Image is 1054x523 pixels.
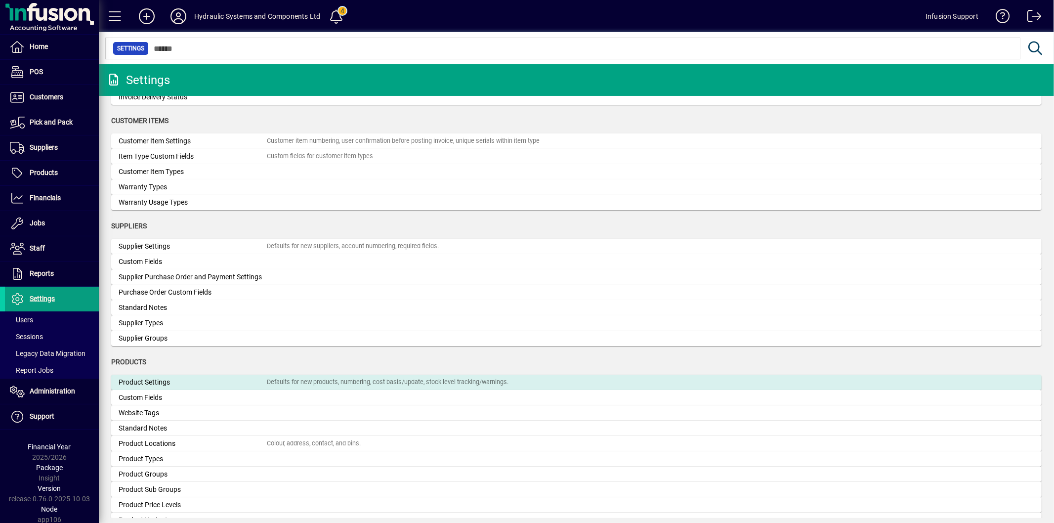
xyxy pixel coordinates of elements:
[111,285,1042,300] a: Purchase Order Custom Fields
[111,375,1042,390] a: Product SettingsDefaults for new products, numbering, cost basis/update, stock level tracking/war...
[111,390,1042,405] a: Custom Fields
[119,500,267,510] div: Product Price Levels
[119,392,267,403] div: Custom Fields
[119,272,267,282] div: Supplier Purchase Order and Payment Settings
[5,236,99,261] a: Staff
[111,451,1042,467] a: Product Types
[10,366,53,374] span: Report Jobs
[111,222,147,230] span: Suppliers
[119,167,267,177] div: Customer Item Types
[5,379,99,404] a: Administration
[119,484,267,495] div: Product Sub Groups
[5,261,99,286] a: Reports
[30,93,63,101] span: Customers
[119,257,267,267] div: Custom Fields
[28,443,71,451] span: Financial Year
[119,408,267,418] div: Website Tags
[119,423,267,434] div: Standard Notes
[111,467,1042,482] a: Product Groups
[111,358,146,366] span: Products
[5,110,99,135] a: Pick and Pack
[119,438,267,449] div: Product Locations
[926,8,978,24] div: Infusion Support
[111,315,1042,331] a: Supplier Types
[30,412,54,420] span: Support
[30,244,45,252] span: Staff
[111,405,1042,421] a: Website Tags
[111,421,1042,436] a: Standard Notes
[111,195,1042,210] a: Warranty Usage Types
[5,404,99,429] a: Support
[111,482,1042,497] a: Product Sub Groups
[111,497,1042,513] a: Product Price Levels
[267,242,439,251] div: Defaults for new suppliers, account numbering, required fields.
[267,378,508,387] div: Defaults for new products, numbering, cost basis/update, stock level tracking/warnings.
[119,197,267,208] div: Warranty Usage Types
[111,149,1042,164] a: Item Type Custom FieldsCustom fields for customer item types
[119,318,267,328] div: Supplier Types
[30,387,75,395] span: Administration
[988,2,1010,34] a: Knowledge Base
[267,136,540,146] div: Customer item numbering, user confirmation before posting invoice, unique serials within item type
[30,194,61,202] span: Financials
[30,295,55,303] span: Settings
[36,464,63,472] span: Package
[111,179,1042,195] a: Warranty Types
[5,35,99,59] a: Home
[119,377,267,388] div: Product Settings
[119,454,267,464] div: Product Types
[111,436,1042,451] a: Product LocationsColour, address, contact, and bins.
[5,60,99,85] a: POS
[106,72,170,88] div: Settings
[30,118,73,126] span: Pick and Pack
[30,269,54,277] span: Reports
[111,331,1042,346] a: Supplier Groups
[30,169,58,176] span: Products
[111,254,1042,269] a: Custom Fields
[111,269,1042,285] a: Supplier Purchase Order and Payment Settings
[111,133,1042,149] a: Customer Item SettingsCustomer item numbering, user confirmation before posting invoice, unique s...
[5,362,99,379] a: Report Jobs
[131,7,163,25] button: Add
[119,303,267,313] div: Standard Notes
[5,135,99,160] a: Suppliers
[5,211,99,236] a: Jobs
[117,44,144,53] span: Settings
[111,300,1042,315] a: Standard Notes
[119,333,267,344] div: Supplier Groups
[111,89,1042,105] a: Invoice Delivery Status
[42,505,58,513] span: Node
[111,164,1042,179] a: Customer Item Types
[5,311,99,328] a: Users
[30,68,43,76] span: POS
[119,92,267,102] div: Invoice Delivery Status
[5,186,99,211] a: Financials
[38,484,61,492] span: Version
[111,239,1042,254] a: Supplier SettingsDefaults for new suppliers, account numbering, required fields.
[119,287,267,298] div: Purchase Order Custom Fields
[111,117,169,125] span: Customer Items
[163,7,194,25] button: Profile
[30,219,45,227] span: Jobs
[267,152,373,161] div: Custom fields for customer item types
[119,241,267,252] div: Supplier Settings
[1020,2,1042,34] a: Logout
[194,8,320,24] div: Hydraulic Systems and Components Ltd
[5,345,99,362] a: Legacy Data Migration
[5,85,99,110] a: Customers
[119,151,267,162] div: Item Type Custom Fields
[267,439,361,448] div: Colour, address, contact, and bins.
[5,161,99,185] a: Products
[119,469,267,479] div: Product Groups
[10,316,33,324] span: Users
[10,349,85,357] span: Legacy Data Migration
[30,43,48,50] span: Home
[5,328,99,345] a: Sessions
[119,136,267,146] div: Customer Item Settings
[10,333,43,341] span: Sessions
[119,182,267,192] div: Warranty Types
[30,143,58,151] span: Suppliers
